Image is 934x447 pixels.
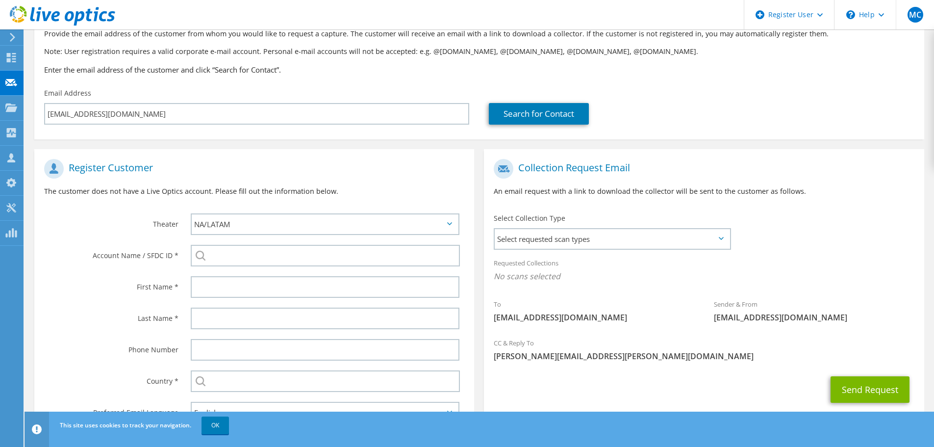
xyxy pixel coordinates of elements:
a: OK [202,417,229,434]
p: Note: User registration requires a valid corporate e-mail account. Personal e-mail accounts will ... [44,46,914,57]
a: Search for Contact [489,103,589,125]
label: Country * [44,370,178,386]
span: Select requested scan types [495,229,730,249]
p: Provide the email address of the customer from whom you would like to request a capture. The cust... [44,28,914,39]
div: To [484,294,704,328]
span: [EMAIL_ADDRESS][DOMAIN_NAME] [714,312,914,323]
h3: Enter the email address of the customer and click “Search for Contact”. [44,64,914,75]
label: Select Collection Type [494,213,565,223]
span: No scans selected [494,271,914,282]
button: Send Request [831,376,909,403]
span: This site uses cookies to track your navigation. [60,421,191,429]
svg: \n [846,10,855,19]
label: Theater [44,213,178,229]
span: [EMAIL_ADDRESS][DOMAIN_NAME] [494,312,694,323]
label: Last Name * [44,308,178,323]
p: The customer does not have a Live Optics account. Please fill out the information below. [44,186,464,197]
label: Preferred Email Language [44,402,178,418]
label: Account Name / SFDC ID * [44,245,178,261]
label: First Name * [44,276,178,292]
h1: Collection Request Email [494,159,909,179]
span: [PERSON_NAME][EMAIL_ADDRESS][PERSON_NAME][DOMAIN_NAME] [494,351,914,362]
p: An email request with a link to download the collector will be sent to the customer as follows. [494,186,914,197]
h1: Register Customer [44,159,459,179]
div: CC & Reply To [484,333,924,367]
label: Email Address [44,88,91,98]
div: Sender & From [704,294,924,328]
div: Requested Collections [484,253,924,289]
span: MC [908,7,923,23]
label: Phone Number [44,339,178,355]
